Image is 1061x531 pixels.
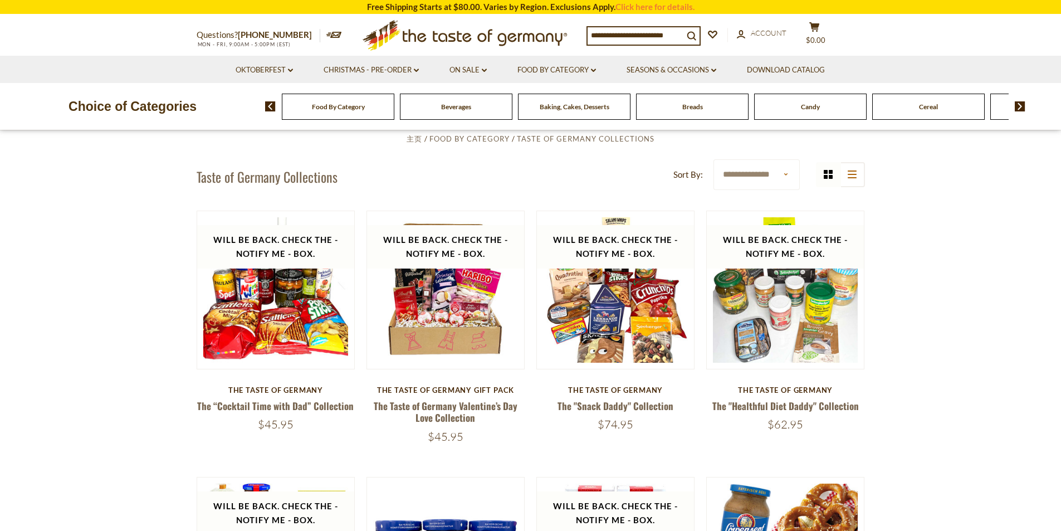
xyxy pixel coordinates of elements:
[428,430,463,444] span: $45.95
[537,211,695,369] img: The "Snack Daddy" Collection
[197,168,338,185] h1: Taste of Germany Collections
[682,103,703,111] a: Breads
[558,399,673,413] a: The "Snack Daddy" Collection
[517,64,596,76] a: Food By Category
[265,101,276,111] img: previous arrow
[324,64,419,76] a: Christmas - PRE-ORDER
[627,64,716,76] a: Seasons & Occasions
[1015,101,1025,111] img: next arrow
[598,417,633,431] span: $74.95
[374,399,517,425] a: The Taste of Germany Valentine’s Day Love Collection
[197,386,355,394] div: The Taste of Germany
[367,211,525,369] img: The Taste of Germany Valentine’s Day Love Collection
[441,103,471,111] a: Beverages
[737,27,786,40] a: Account
[366,386,525,394] div: The Taste of Germany Gift Pack
[806,36,825,45] span: $0.00
[429,134,510,143] a: Food By Category
[798,22,832,50] button: $0.00
[312,103,365,111] a: Food By Category
[517,134,654,143] a: Taste of Germany Collections
[673,168,703,182] label: Sort By:
[712,399,859,413] a: The "Healthful Diet Daddy" Collection
[615,2,695,12] a: Click here for details.
[801,103,820,111] a: Candy
[197,399,354,413] a: The “Cocktail Time with Dad” Collection
[540,103,609,111] a: Baking, Cakes, Desserts
[258,417,294,431] span: $45.95
[707,211,864,369] img: The "Healthful Diet Daddy" Collection
[236,64,293,76] a: Oktoberfest
[407,134,422,143] a: 主页
[751,28,786,37] span: Account
[449,64,487,76] a: On Sale
[919,103,938,111] a: Cereal
[238,30,312,40] a: [PHONE_NUMBER]
[536,386,695,394] div: The Taste of Germany
[197,211,355,369] img: The “Cocktail Time with Dad” Collection
[197,28,320,42] p: Questions?
[767,417,803,431] span: $62.95
[747,64,825,76] a: Download Catalog
[197,41,291,47] span: MON - FRI, 9:00AM - 5:00PM (EST)
[706,386,865,394] div: The Taste of Germany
